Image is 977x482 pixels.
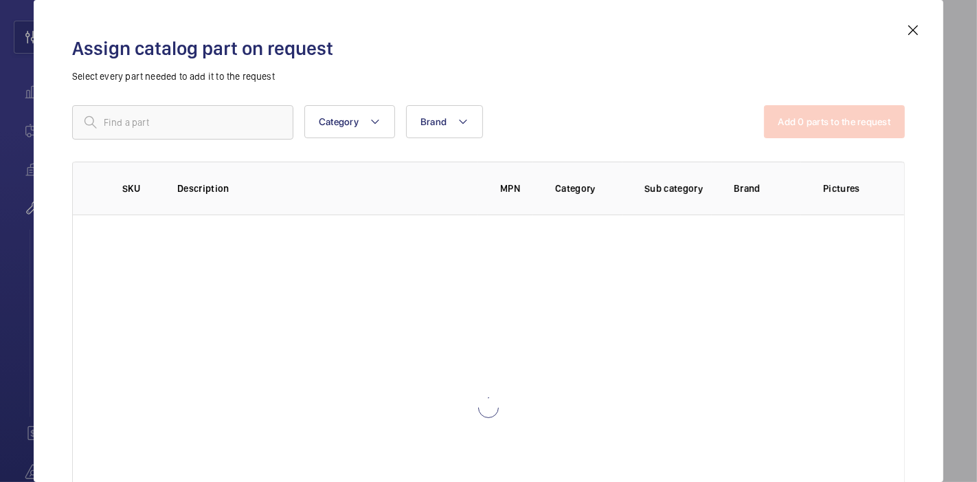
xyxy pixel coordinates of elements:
[644,182,712,195] p: Sub category
[420,116,447,127] span: Brand
[177,182,478,195] p: Description
[319,116,359,127] span: Category
[555,182,622,195] p: Category
[764,105,906,138] button: Add 0 parts to the request
[500,182,533,195] p: MPN
[122,182,155,195] p: SKU
[406,105,483,138] button: Brand
[304,105,395,138] button: Category
[72,36,905,61] h2: Assign catalog part on request
[823,182,877,195] p: Pictures
[72,69,905,83] p: Select every part needed to add it to the request
[72,105,293,140] input: Find a part
[734,182,801,195] p: Brand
